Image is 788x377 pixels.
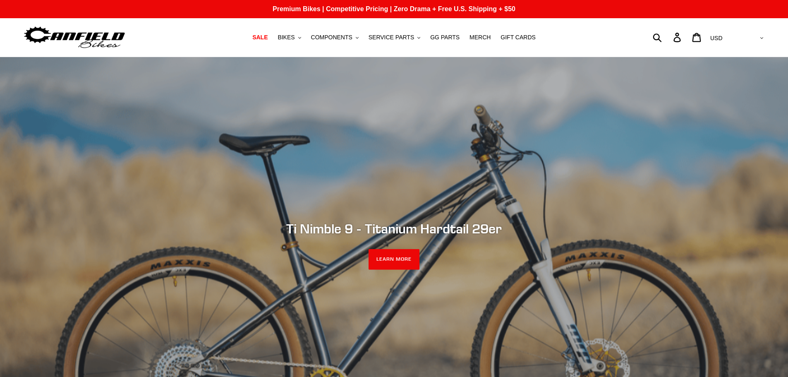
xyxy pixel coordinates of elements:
span: GIFT CARDS [501,34,536,41]
img: Canfield Bikes [23,24,126,50]
a: MERCH [465,32,495,43]
a: SALE [248,32,272,43]
button: BIKES [273,32,305,43]
input: Search [657,28,678,46]
span: BIKES [278,34,295,41]
span: SERVICE PARTS [369,34,414,41]
a: GIFT CARDS [496,32,540,43]
span: MERCH [469,34,491,41]
a: LEARN MORE [369,249,419,270]
a: GG PARTS [426,32,464,43]
button: COMPONENTS [307,32,363,43]
button: SERVICE PARTS [364,32,424,43]
span: GG PARTS [430,34,460,41]
span: SALE [252,34,268,41]
h2: Ti Nimble 9 - Titanium Hardtail 29er [169,221,620,237]
span: COMPONENTS [311,34,352,41]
